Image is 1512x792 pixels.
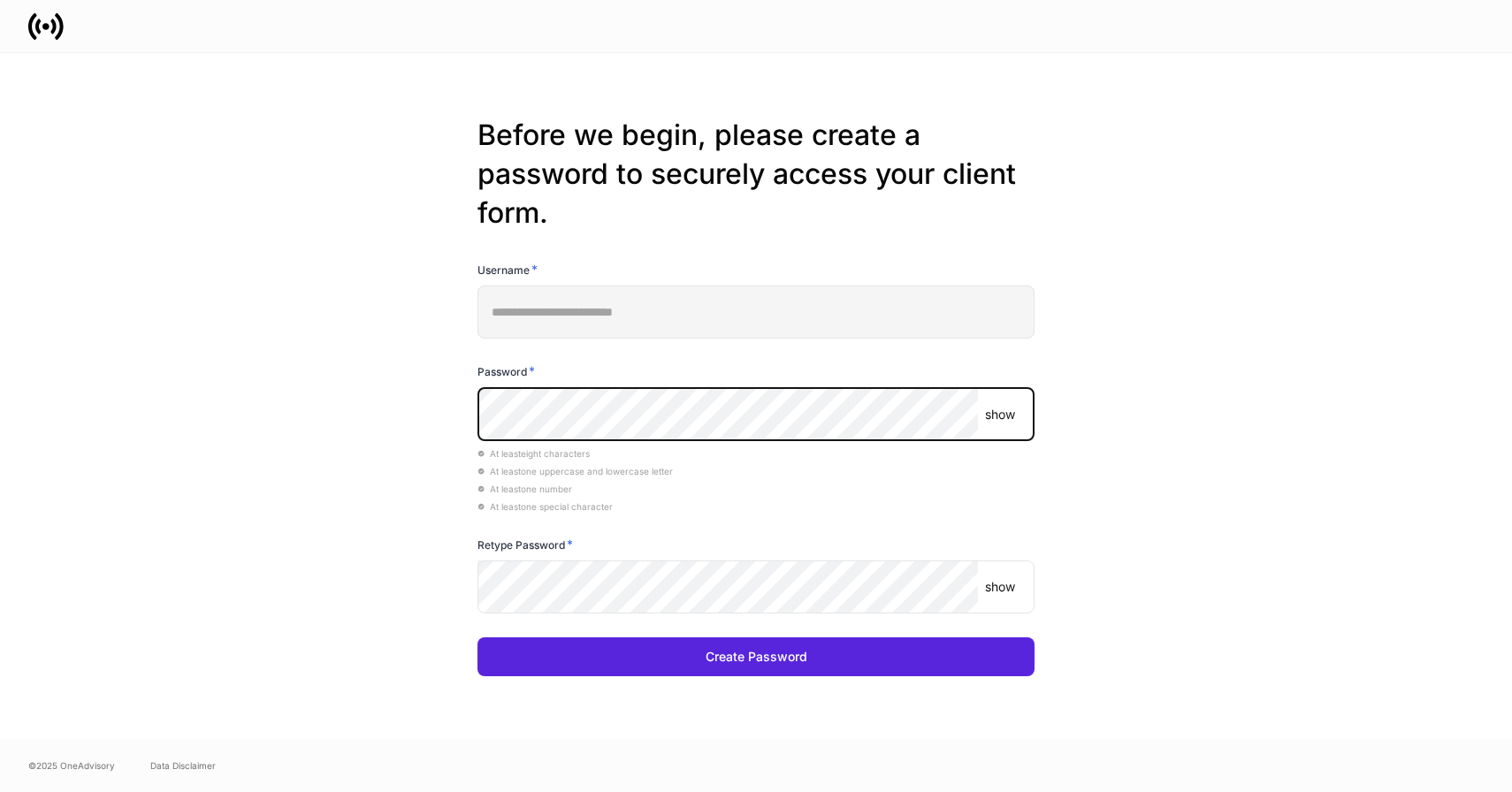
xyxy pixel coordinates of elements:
[28,758,115,773] span: © 2025 OneAdvisory
[150,758,216,773] a: Data Disclaimer
[985,578,1015,596] p: show
[477,466,673,476] span: At least one uppercase and lowercase letter
[706,648,807,666] div: Create Password
[477,261,538,278] h6: Username
[477,116,1035,232] h2: Before we begin, please create a password to securely access your client form.
[477,501,613,512] span: At least one special character
[477,448,590,459] span: At least eight characters
[477,484,572,494] span: At least one number
[477,536,573,553] h6: Retype Password
[477,362,535,380] h6: Password
[477,637,1035,676] button: Create Password
[985,406,1015,423] p: show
